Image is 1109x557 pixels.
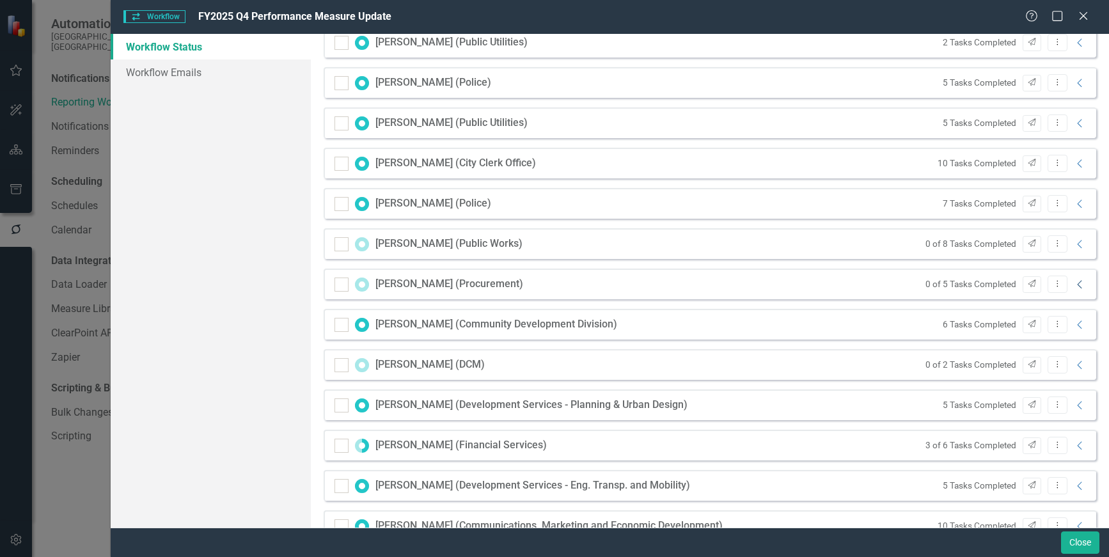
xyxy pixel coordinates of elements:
[1061,531,1099,554] button: Close
[943,399,1016,411] small: 5 Tasks Completed
[925,359,1016,371] small: 0 of 2 Tasks Completed
[375,277,523,292] div: [PERSON_NAME] (Procurement)
[375,317,617,332] div: [PERSON_NAME] (Community Development Division)
[943,480,1016,492] small: 5 Tasks Completed
[198,10,391,22] span: FY2025 Q4 Performance Measure Update
[375,398,688,412] div: [PERSON_NAME] (Development Services - Planning & Urban Design)
[943,198,1016,210] small: 7 Tasks Completed
[943,117,1016,129] small: 5 Tasks Completed
[943,318,1016,331] small: 6 Tasks Completed
[111,59,310,85] a: Workflow Emails
[375,478,690,493] div: [PERSON_NAME] (Development Services - Eng. Transp. and Mobility)
[925,439,1016,451] small: 3 of 6 Tasks Completed
[375,357,485,372] div: [PERSON_NAME] (DCM)
[938,520,1016,532] small: 10 Tasks Completed
[375,438,547,453] div: [PERSON_NAME] (Financial Services)
[925,278,1016,290] small: 0 of 5 Tasks Completed
[925,238,1016,250] small: 0 of 8 Tasks Completed
[938,157,1016,169] small: 10 Tasks Completed
[943,36,1016,49] small: 2 Tasks Completed
[943,77,1016,89] small: 5 Tasks Completed
[123,10,185,23] span: Workflow
[375,237,523,251] div: [PERSON_NAME] (Public Works)
[375,75,491,90] div: [PERSON_NAME] (Police)
[375,156,536,171] div: [PERSON_NAME] (City Clerk Office)
[375,116,528,130] div: [PERSON_NAME] (Public Utilities)
[375,35,528,50] div: [PERSON_NAME] (Public Utilities)
[375,196,491,211] div: [PERSON_NAME] (Police)
[111,34,310,59] a: Workflow Status
[375,519,723,533] div: [PERSON_NAME] (Communications, Marketing and Economic Development)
